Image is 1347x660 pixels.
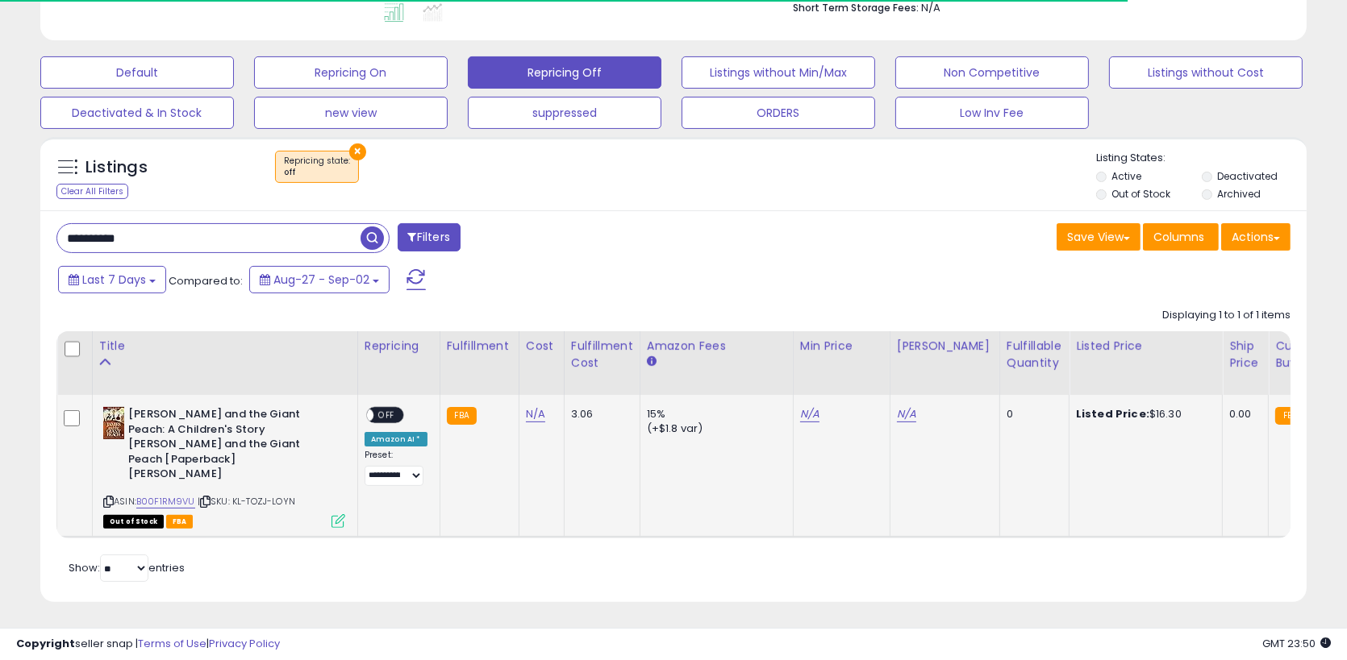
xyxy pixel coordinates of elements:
span: 2025-09-10 23:50 GMT [1262,636,1331,651]
div: Repricing [365,338,433,355]
button: Non Competitive [895,56,1089,89]
span: Aug-27 - Sep-02 [273,272,369,288]
span: FBA [166,515,194,529]
b: [PERSON_NAME] and the Giant Peach: A Children's Story [PERSON_NAME] and the Giant Peach [Paperbac... [128,407,324,486]
span: Repricing state : [284,155,350,179]
button: ORDERS [682,97,875,129]
div: Fulfillable Quantity [1007,338,1062,372]
button: Default [40,56,234,89]
div: Amazon AI * [365,432,427,446]
button: Columns [1143,223,1219,251]
label: Archived [1217,187,1261,201]
small: Amazon Fees. [647,355,657,369]
div: 3.06 [571,407,628,421]
div: Fulfillment Cost [571,338,633,372]
a: N/A [526,406,545,422]
a: Privacy Policy [209,636,280,651]
button: Listings without Min/Max [682,56,875,89]
span: | SKU: KL-TOZJ-LOYN [198,495,295,508]
div: Listed Price [1076,338,1216,355]
button: Repricing On [254,56,448,89]
div: Preset: [365,450,427,486]
div: Cost [526,338,557,355]
button: Save View [1057,223,1141,251]
button: Repricing Off [468,56,661,89]
span: Columns [1153,229,1204,245]
button: × [349,143,366,160]
a: Terms of Use [138,636,206,651]
a: N/A [897,406,916,422]
a: N/A [800,406,819,422]
button: Last 7 Days [58,266,166,293]
div: seller snap | | [16,637,280,652]
span: Last 7 Days [82,272,146,288]
button: Aug-27 - Sep-02 [249,266,390,293]
div: Ship Price [1229,338,1262,372]
div: 0 [1007,407,1057,421]
strong: Copyright [16,636,75,651]
b: Short Term Storage Fees: [793,1,919,15]
div: 0.00 [1229,407,1256,421]
button: suppressed [468,97,661,129]
label: Out of Stock [1111,187,1170,201]
button: Listings without Cost [1109,56,1303,89]
b: Listed Price: [1076,406,1149,421]
div: 15% [647,407,781,421]
div: $16.30 [1076,407,1210,421]
div: Amazon Fees [647,338,786,355]
img: 41SI8Hat80L._SL40_.jpg [103,407,124,439]
small: FBA [1275,407,1305,425]
span: OFF [373,409,399,422]
span: Show: entries [69,560,185,575]
button: Filters [398,223,461,251]
span: Compared to: [169,273,243,288]
a: B00F1RM9VU [136,495,195,508]
div: Displaying 1 to 1 of 1 items [1162,308,1291,323]
label: Active [1111,169,1141,183]
p: Listing States: [1096,151,1307,166]
div: (+$1.8 var) [647,421,781,436]
label: Deactivated [1217,169,1278,183]
span: All listings that are currently out of stock and unavailable for purchase on Amazon [103,515,164,529]
div: [PERSON_NAME] [897,338,993,355]
button: Low Inv Fee [895,97,1089,129]
div: Title [99,338,351,355]
div: Min Price [800,338,883,355]
div: off [284,167,350,178]
div: ASIN: [103,407,345,526]
small: FBA [447,407,477,425]
div: Fulfillment [447,338,512,355]
button: new view [254,97,448,129]
h5: Listings [85,156,148,179]
button: Actions [1221,223,1291,251]
div: Clear All Filters [56,184,128,199]
button: Deactivated & In Stock [40,97,234,129]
